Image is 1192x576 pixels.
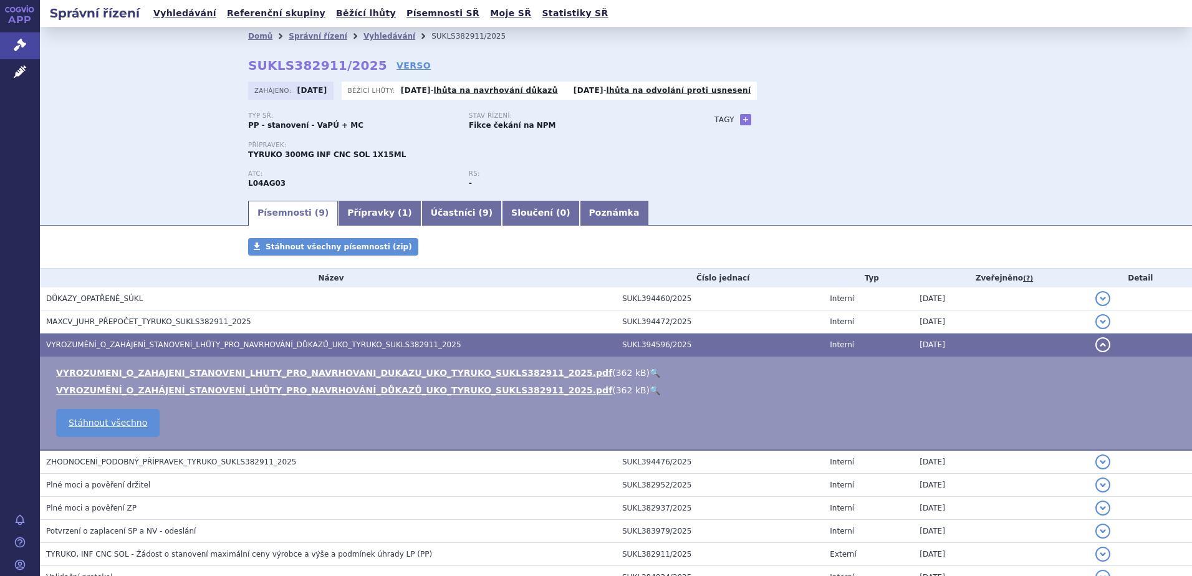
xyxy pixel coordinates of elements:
td: [DATE] [913,334,1089,357]
abbr: (?) [1023,274,1033,283]
th: Název [40,269,616,287]
td: SUKL394460/2025 [616,287,824,310]
span: Potvrzení o zaplacení SP a NV - odeslání [46,527,196,535]
td: SUKL382911/2025 [616,543,824,566]
a: Přípravky (1) [338,201,421,226]
td: [DATE] [913,543,1089,566]
a: Správní řízení [289,32,347,41]
td: [DATE] [913,520,1089,543]
a: Stáhnout všechno [56,409,160,437]
th: Typ [824,269,913,287]
p: Přípravek: [248,142,690,149]
a: VYROZUMĚNÍ_O_ZAHÁJENÍ_STANOVENÍ_LHŮTY_PRO_NAVRHOVÁNÍ_DŮKAZŮ_UKO_TYRUKO_SUKLS382911_2025.pdf [56,385,612,395]
strong: [DATE] [297,86,327,95]
a: lhůta na odvolání proti usnesení [607,86,751,95]
strong: [DATE] [574,86,603,95]
td: [DATE] [913,497,1089,520]
a: 🔍 [650,385,660,395]
button: detail [1095,337,1110,352]
span: Interní [830,294,854,303]
button: detail [1095,478,1110,492]
a: Poznámka [580,201,649,226]
button: detail [1095,501,1110,516]
span: Interní [830,527,854,535]
strong: [DATE] [401,86,431,95]
li: SUKLS382911/2025 [431,27,522,46]
span: DŮKAZY_OPATŘENÉ_SÚKL [46,294,143,303]
span: 9 [319,208,325,218]
span: Interní [830,481,854,489]
a: Vyhledávání [363,32,415,41]
span: 362 kB [616,368,646,378]
span: Plné moci a pověření ZP [46,504,137,512]
td: SUKL382952/2025 [616,474,824,497]
p: ATC: [248,170,456,178]
span: VYROZUMĚNÍ_O_ZAHÁJENÍ_STANOVENÍ_LHŮTY_PRO_NAVRHOVÁNÍ_DŮKAZŮ_UKO_TYRUKO_SUKLS382911_2025 [46,340,461,349]
h2: Správní řízení [40,4,150,22]
a: 🔍 [650,368,660,378]
button: detail [1095,314,1110,329]
td: SUKL383979/2025 [616,520,824,543]
span: Zahájeno: [254,85,294,95]
span: MAXCV_JUHR_PŘEPOČET_TYRUKO_SUKLS382911_2025 [46,317,251,326]
a: Statistiky SŘ [538,5,612,22]
a: Domů [248,32,272,41]
span: Externí [830,550,856,559]
a: Písemnosti (9) [248,201,338,226]
a: Běžící lhůty [332,5,400,22]
td: [DATE] [913,310,1089,334]
a: Účastníci (9) [421,201,502,226]
span: Interní [830,458,854,466]
a: Referenční skupiny [223,5,329,22]
strong: NATALIZUMAB [248,179,286,188]
span: ZHODNOCENÍ_PODOBNÝ_PŘÍPRAVEK_TYRUKO_SUKLS382911_2025 [46,458,296,466]
a: + [740,114,751,125]
strong: PP - stanovení - VaPÚ + MC [248,121,363,130]
button: detail [1095,524,1110,539]
p: Stav řízení: [469,112,677,120]
span: 0 [560,208,566,218]
th: Detail [1089,269,1192,287]
a: Sloučení (0) [502,201,579,226]
li: ( ) [56,367,1180,379]
a: VYROZUMENI_O_ZAHAJENI_STANOVENI_LHUTY_PRO_NAVRHOVANI_DUKAZU_UKO_TYRUKO_SUKLS382911_2025.pdf [56,368,612,378]
td: [DATE] [913,474,1089,497]
button: detail [1095,454,1110,469]
span: Interní [830,504,854,512]
span: Plné moci a pověření držitel [46,481,150,489]
a: Vyhledávání [150,5,220,22]
span: Běžící lhůty: [348,85,398,95]
p: Typ SŘ: [248,112,456,120]
strong: SUKLS382911/2025 [248,58,387,73]
td: SUKL394596/2025 [616,334,824,357]
a: lhůta na navrhování důkazů [434,86,558,95]
a: VERSO [397,59,431,72]
h3: Tagy [714,112,734,127]
button: detail [1095,291,1110,306]
p: RS: [469,170,677,178]
span: Interní [830,340,854,349]
th: Číslo jednací [616,269,824,287]
a: Písemnosti SŘ [403,5,483,22]
span: Interní [830,317,854,326]
a: Moje SŘ [486,5,535,22]
td: [DATE] [913,450,1089,474]
td: [DATE] [913,287,1089,310]
span: TYRUKO 300MG INF CNC SOL 1X15ML [248,150,406,159]
span: Stáhnout všechny písemnosti (zip) [266,242,412,251]
td: SUKL382937/2025 [616,497,824,520]
td: SUKL394476/2025 [616,450,824,474]
span: 362 kB [616,385,646,395]
span: TYRUKO, INF CNC SOL - Žádost o stanovení maximální ceny výrobce a výše a podmínek úhrady LP (PP) [46,550,432,559]
td: SUKL394472/2025 [616,310,824,334]
li: ( ) [56,384,1180,396]
p: - [574,85,751,95]
span: 9 [483,208,489,218]
button: detail [1095,547,1110,562]
strong: Fikce čekání na NPM [469,121,555,130]
strong: - [469,179,472,188]
a: Stáhnout všechny písemnosti (zip) [248,238,418,256]
p: - [401,85,558,95]
th: Zveřejněno [913,269,1089,287]
span: 1 [402,208,408,218]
